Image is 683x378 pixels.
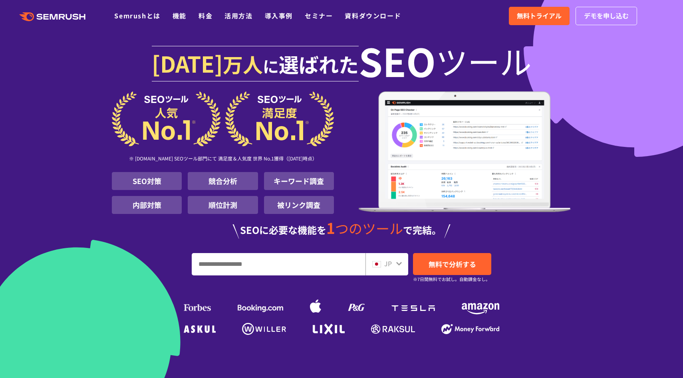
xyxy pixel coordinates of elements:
li: SEO対策 [112,172,182,190]
span: 選ばれた [279,49,359,78]
li: 内部対策 [112,196,182,214]
li: キーワード調査 [264,172,334,190]
span: JP [384,259,392,268]
a: 活用方法 [224,11,252,20]
a: セミナー [305,11,333,20]
a: 無料で分析する [413,253,491,275]
span: SEO [359,45,436,77]
span: ツール [436,45,532,77]
span: で完結。 [403,223,441,237]
input: URL、キーワードを入力してください [192,253,365,275]
span: [DATE] [152,47,223,79]
a: Semrushとは [114,11,160,20]
div: ※ [DOMAIN_NAME] SEOツール部門にて 満足度＆人気度 世界 No.1獲得（[DATE]時点） [112,146,334,172]
span: デモを申し込む [584,11,629,21]
li: 順位計測 [188,196,258,214]
span: 万人 [223,49,263,78]
a: 機能 [173,11,187,20]
span: 1 [326,217,335,238]
a: 資料ダウンロード [345,11,401,20]
span: 無料トライアル [517,11,562,21]
a: 料金 [199,11,212,20]
a: 無料トライアル [509,7,570,25]
li: 競合分析 [188,172,258,190]
a: 導入事例 [265,11,293,20]
span: に [263,54,279,77]
span: 無料で分析する [429,259,476,269]
small: ※7日間無料でお試し。自動課金なし。 [413,275,490,283]
span: つのツール [335,218,403,238]
a: デモを申し込む [576,7,637,25]
li: 被リンク調査 [264,196,334,214]
div: SEOに必要な機能を [112,220,571,239]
